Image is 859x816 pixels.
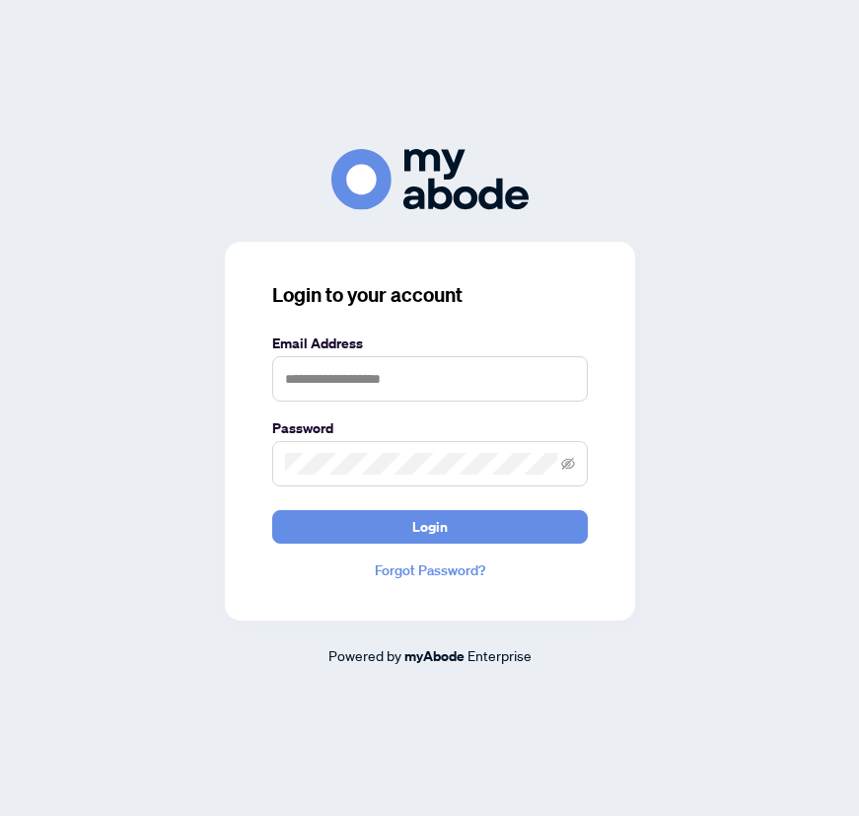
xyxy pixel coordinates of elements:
[272,417,588,439] label: Password
[272,510,588,544] button: Login
[272,281,588,309] h3: Login to your account
[272,333,588,354] label: Email Address
[412,511,448,543] span: Login
[404,645,465,667] a: myAbode
[331,149,529,209] img: ma-logo
[328,646,401,664] span: Powered by
[467,646,532,664] span: Enterprise
[272,559,588,581] a: Forgot Password?
[561,457,575,471] span: eye-invisible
